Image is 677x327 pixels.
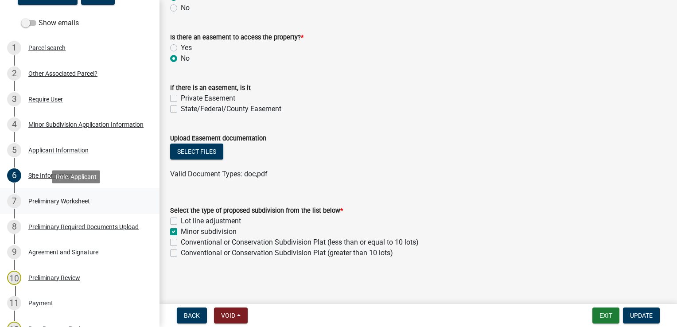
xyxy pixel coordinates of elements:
[170,208,343,214] label: Select the type of proposed subdivision from the list below
[7,296,21,310] div: 11
[7,41,21,55] div: 1
[28,45,66,51] div: Parcel search
[184,312,200,319] span: Back
[181,216,241,226] label: Lot line adjustment
[7,220,21,234] div: 8
[7,92,21,106] div: 3
[28,300,53,306] div: Payment
[170,144,223,160] button: Select files
[181,3,190,13] label: No
[630,312,653,319] span: Update
[28,172,73,179] div: Site Information
[170,170,268,178] span: Valid Document Types: doc,pdf
[170,35,303,41] label: Is there an easement to access the property?
[214,308,248,323] button: Void
[28,70,97,77] div: Other Associated Parcel?
[170,85,251,91] label: If there is an easement, is it
[181,93,235,104] label: Private Easement
[7,194,21,208] div: 7
[181,53,190,64] label: No
[170,136,266,142] label: Upload Easement documentation
[592,308,619,323] button: Exit
[28,198,90,204] div: Preliminary Worksheet
[7,143,21,157] div: 5
[28,249,98,255] div: Agreement and Signature
[623,308,660,323] button: Update
[7,117,21,132] div: 4
[181,226,237,237] label: Minor subdivision
[52,170,100,183] div: Role: Applicant
[7,245,21,259] div: 9
[177,308,207,323] button: Back
[28,275,80,281] div: Preliminary Review
[21,18,79,28] label: Show emails
[28,224,139,230] div: Preliminary Required Documents Upload
[28,96,63,102] div: Require User
[181,43,192,53] label: Yes
[221,312,235,319] span: Void
[181,248,393,258] label: Conventional or Conservation Subdivision Plat (greater than 10 lots)
[7,168,21,183] div: 6
[28,147,89,153] div: Applicant Information
[7,66,21,81] div: 2
[28,121,144,128] div: Minor Subdivision Application Information
[181,237,419,248] label: Conventional or Conservation Subdivision Plat (less than or equal to 10 lots)
[7,271,21,285] div: 10
[181,104,281,114] label: State/Federal/County Easement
